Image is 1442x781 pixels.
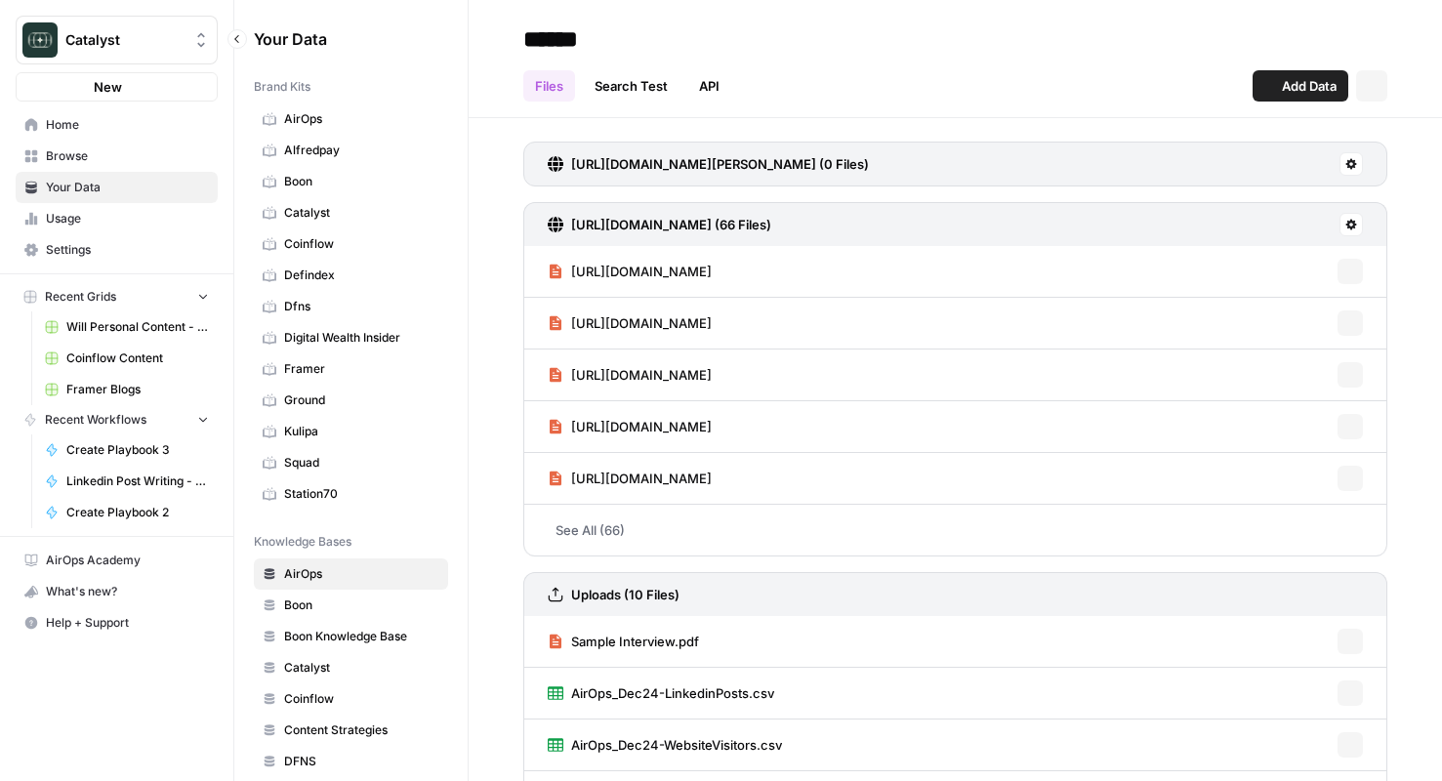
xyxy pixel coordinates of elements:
[16,282,218,311] button: Recent Grids
[284,360,439,378] span: Framer
[16,607,218,638] button: Help + Support
[254,385,448,416] a: Ground
[16,203,218,234] a: Usage
[571,262,712,281] span: [URL][DOMAIN_NAME]
[16,545,218,576] a: AirOps Academy
[22,22,58,58] img: Catalyst Logo
[254,533,351,551] span: Knowledge Bases
[254,416,448,447] a: Kulipa
[254,27,425,51] span: Your Data
[284,329,439,347] span: Digital Wealth Insider
[254,135,448,166] a: Alfredpay
[16,141,218,172] a: Browse
[284,454,439,472] span: Squad
[571,585,680,604] h3: Uploads (10 Files)
[571,215,771,234] h3: [URL][DOMAIN_NAME] (66 Files)
[36,343,218,374] a: Coinflow Content
[46,116,209,134] span: Home
[548,401,712,452] a: [URL][DOMAIN_NAME]
[66,318,209,336] span: Will Personal Content - [DATE]
[548,453,712,504] a: [URL][DOMAIN_NAME]
[254,322,448,353] a: Digital Wealth Insider
[17,577,217,606] div: What's new?
[284,721,439,739] span: Content Strategies
[66,441,209,459] span: Create Playbook 3
[284,596,439,614] span: Boon
[254,447,448,478] a: Squad
[523,505,1387,555] a: See All (66)
[548,616,699,667] a: Sample Interview.pdf
[583,70,680,102] a: Search Test
[254,228,448,260] a: Coinflow
[254,558,448,590] a: AirOps
[284,659,439,677] span: Catalyst
[94,77,122,97] span: New
[284,391,439,409] span: Ground
[548,573,680,616] a: Uploads (10 Files)
[16,72,218,102] button: New
[254,746,448,777] a: DFNS
[548,719,782,770] a: AirOps_Dec24-WebsiteVisitors.csv
[254,78,310,96] span: Brand Kits
[254,103,448,135] a: AirOps
[571,313,712,333] span: [URL][DOMAIN_NAME]
[571,417,712,436] span: [URL][DOMAIN_NAME]
[571,735,782,755] span: AirOps_Dec24-WebsiteVisitors.csv
[66,349,209,367] span: Coinflow Content
[36,466,218,497] a: Linkedin Post Writing - [DATE]
[254,197,448,228] a: Catalyst
[284,235,439,253] span: Coinflow
[254,478,448,510] a: Station70
[254,652,448,683] a: Catalyst
[16,16,218,64] button: Workspace: Catalyst
[284,173,439,190] span: Boon
[46,241,209,259] span: Settings
[254,683,448,715] a: Coinflow
[571,683,774,703] span: AirOps_Dec24-LinkedinPosts.csv
[284,267,439,284] span: Defindex
[284,204,439,222] span: Catalyst
[571,154,869,174] h3: [URL][DOMAIN_NAME][PERSON_NAME] (0 Files)
[36,311,218,343] a: Will Personal Content - [DATE]
[284,565,439,583] span: AirOps
[36,434,218,466] a: Create Playbook 3
[46,147,209,165] span: Browse
[66,381,209,398] span: Framer Blogs
[16,109,218,141] a: Home
[254,260,448,291] a: Defindex
[45,411,146,429] span: Recent Workflows
[45,288,116,306] span: Recent Grids
[16,576,218,607] button: What's new?
[36,374,218,405] a: Framer Blogs
[687,70,731,102] a: API
[46,210,209,227] span: Usage
[548,298,712,349] a: [URL][DOMAIN_NAME]
[46,614,209,632] span: Help + Support
[65,30,184,50] span: Catalyst
[548,349,712,400] a: [URL][DOMAIN_NAME]
[548,203,771,246] a: [URL][DOMAIN_NAME] (66 Files)
[284,298,439,315] span: Dfns
[254,590,448,621] a: Boon
[284,423,439,440] span: Kulipa
[571,365,712,385] span: [URL][DOMAIN_NAME]
[571,469,712,488] span: [URL][DOMAIN_NAME]
[46,552,209,569] span: AirOps Academy
[284,690,439,708] span: Coinflow
[284,142,439,159] span: Alfredpay
[1282,76,1337,96] span: Add Data
[523,70,575,102] a: Files
[284,110,439,128] span: AirOps
[254,621,448,652] a: Boon Knowledge Base
[46,179,209,196] span: Your Data
[16,234,218,266] a: Settings
[66,473,209,490] span: Linkedin Post Writing - [DATE]
[1253,70,1348,102] button: Add Data
[284,485,439,503] span: Station70
[284,753,439,770] span: DFNS
[66,504,209,521] span: Create Playbook 2
[16,172,218,203] a: Your Data
[571,632,699,651] span: Sample Interview.pdf
[16,405,218,434] button: Recent Workflows
[284,628,439,645] span: Boon Knowledge Base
